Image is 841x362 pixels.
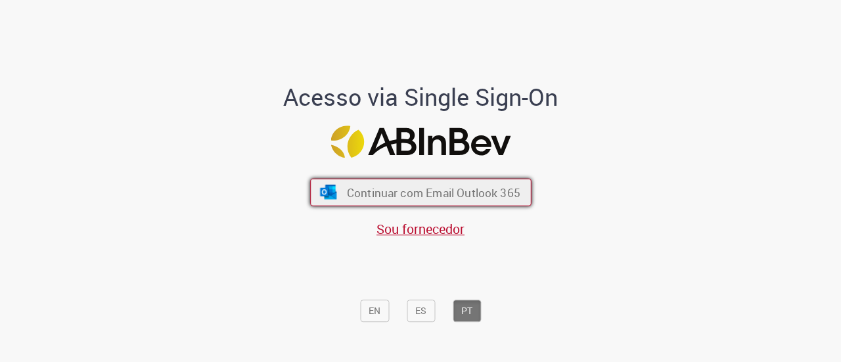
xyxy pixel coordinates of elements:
a: Sou fornecedor [376,220,465,238]
button: PT [453,300,481,322]
img: ícone Azure/Microsoft 360 [319,185,338,200]
button: ícone Azure/Microsoft 360 Continuar com Email Outlook 365 [310,179,532,206]
h1: Acesso via Single Sign-On [239,84,603,110]
button: ES [407,300,435,322]
button: EN [360,300,389,322]
img: Logo ABInBev [330,125,511,158]
span: Continuar com Email Outlook 365 [346,185,520,200]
